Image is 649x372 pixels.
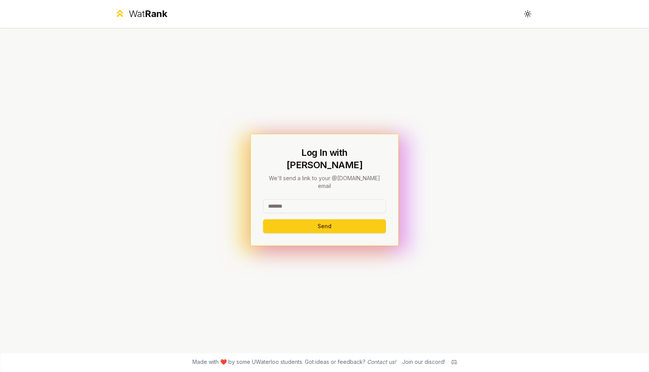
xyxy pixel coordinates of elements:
[114,8,167,20] a: WatRank
[263,174,386,190] p: We'll send a link to your @[DOMAIN_NAME] email
[263,147,386,171] h1: Log In with [PERSON_NAME]
[129,8,167,20] div: Wat
[263,219,386,233] button: Send
[145,8,167,19] span: Rank
[402,358,445,366] div: Join our discord!
[192,358,396,366] span: Made with ❤️ by some UWaterloo students. Got ideas or feedback?
[367,358,396,365] a: Contact us!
